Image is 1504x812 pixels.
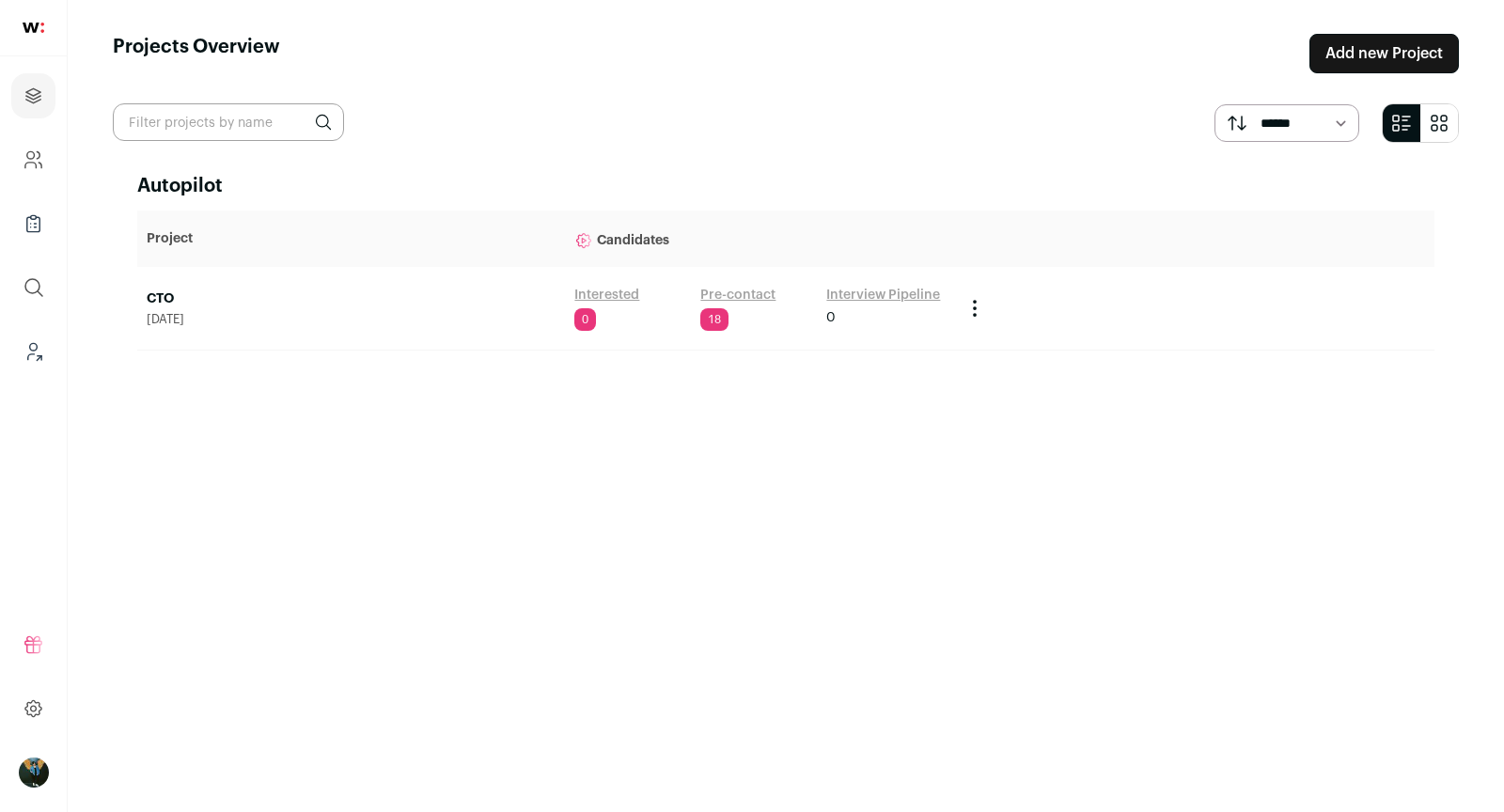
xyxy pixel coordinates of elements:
[147,312,556,327] span: [DATE]
[963,297,986,320] button: Project Actions
[113,103,344,141] input: Filter projects by name
[574,220,945,258] p: Candidates
[700,308,728,331] span: 18
[137,173,1434,199] h2: Autopilot
[19,757,49,788] button: Open dropdown
[826,286,940,304] a: Interview Pipeline
[23,23,44,33] img: wellfound-shorthand-0d5821cbd27db2630d0214b213865d53afaa358527fdda9d0ea32b1df1b89c2c.svg
[11,329,55,374] a: Leads (Backoffice)
[11,201,55,246] a: Company Lists
[11,137,55,182] a: Company and ATS Settings
[700,286,775,304] a: Pre-contact
[574,286,639,304] a: Interested
[19,757,49,788] img: 12031951-medium_jpg
[574,308,596,331] span: 0
[147,229,556,248] p: Project
[147,289,556,308] a: CTO
[826,308,836,327] span: 0
[11,73,55,118] a: Projects
[1309,34,1459,73] a: Add new Project
[113,34,280,73] h1: Projects Overview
